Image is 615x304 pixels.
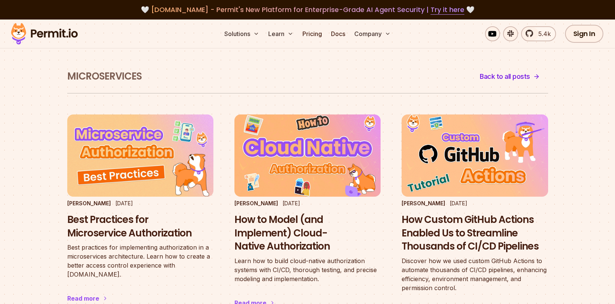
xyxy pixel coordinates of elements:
img: How to Model (and Implement) Cloud-Native Authorization [234,114,381,197]
time: [DATE] [450,200,467,206]
a: Sign In [565,25,604,43]
a: Docs [328,26,348,41]
time: [DATE] [115,200,133,206]
button: Solutions [221,26,262,41]
p: [PERSON_NAME] [234,200,278,207]
span: [DOMAIN_NAME] - Permit's New Platform for Enterprise-Grade AI Agent Security | [151,5,464,14]
button: Company [351,26,394,41]
a: 5.4k [521,26,556,41]
div: Read more [67,294,99,303]
p: [PERSON_NAME] [402,200,445,207]
span: Back to all posts [480,71,530,82]
p: Best practices for implementing authorization in a microservices architecture. Learn how to creat... [67,243,213,279]
img: Permit logo [8,21,81,47]
h3: How to Model (and Implement) Cloud-Native Authorization [234,213,381,253]
h3: Best Practices for Microservice Authorization [67,213,213,240]
time: [DATE] [283,200,300,206]
p: Learn how to build cloud-native authorization systems with CI/CD, thorough testing, and precise m... [234,256,381,283]
button: Learn [265,26,296,41]
p: Discover how we used custom GitHub Actions to automate thousands of CI/CD pipelines, enhancing ef... [402,256,548,292]
img: How Custom GitHub Actions Enabled Us to Streamline Thousands of CI/CD Pipelines [402,114,548,197]
h1: Microservices [67,70,142,83]
a: Back to all posts [471,68,548,86]
a: Try it here [431,5,464,15]
span: 5.4k [534,29,551,38]
div: 🤍 🤍 [18,5,597,15]
h3: How Custom GitHub Actions Enabled Us to Streamline Thousands of CI/CD Pipelines [402,213,548,253]
p: [PERSON_NAME] [67,200,111,207]
a: Pricing [299,26,325,41]
img: Best Practices for Microservice Authorization [67,114,213,197]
